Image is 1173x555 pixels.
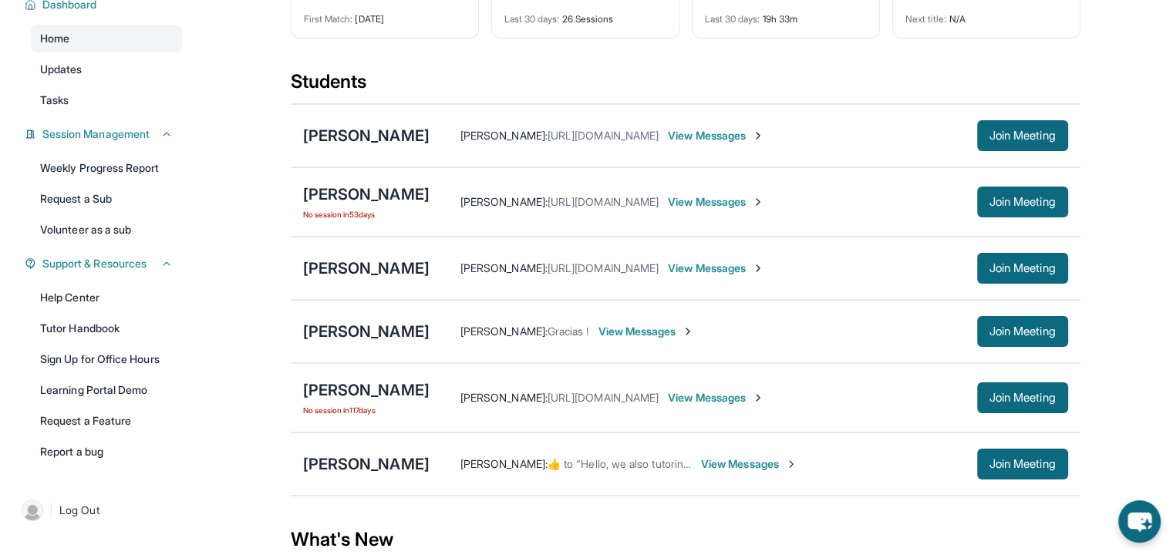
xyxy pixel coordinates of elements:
[548,325,589,338] span: Gracias !
[989,459,1056,469] span: Join Meeting
[31,185,182,213] a: Request a Sub
[977,120,1068,151] button: Join Meeting
[303,453,430,475] div: [PERSON_NAME]
[752,262,764,274] img: Chevron-Right
[977,449,1068,479] button: Join Meeting
[460,129,548,142] span: [PERSON_NAME] :
[989,327,1056,336] span: Join Meeting
[31,284,182,311] a: Help Center
[303,257,430,279] div: [PERSON_NAME]
[460,325,548,338] span: [PERSON_NAME] :
[460,195,548,208] span: [PERSON_NAME] :
[31,438,182,466] a: Report a bug
[668,261,764,276] span: View Messages
[31,216,182,244] a: Volunteer as a sub
[31,345,182,373] a: Sign Up for Office Hours
[291,69,1080,103] div: Students
[548,457,1114,470] span: ​👍​ to “ Hello, we also tutoring [DATE] at 4:45pm. I’ve sent the meeting link here as well as you...
[460,391,548,404] span: [PERSON_NAME] :
[40,62,83,77] span: Updates
[548,391,659,404] span: [URL][DOMAIN_NAME]
[548,261,659,274] span: [URL][DOMAIN_NAME]
[460,261,548,274] span: [PERSON_NAME] :
[303,208,430,220] span: No session in 53 days
[504,13,560,25] span: Last 30 days :
[31,154,182,182] a: Weekly Progress Report
[31,25,182,52] a: Home
[40,31,69,46] span: Home
[977,253,1068,284] button: Join Meeting
[303,125,430,146] div: [PERSON_NAME]
[460,457,548,470] span: [PERSON_NAME] :
[977,316,1068,347] button: Join Meeting
[40,92,69,108] span: Tasks
[701,456,797,472] span: View Messages
[989,393,1056,402] span: Join Meeting
[548,195,659,208] span: [URL][DOMAIN_NAME]
[49,501,53,520] span: |
[303,404,430,416] span: No session in 117 days
[31,55,182,83] a: Updates
[705,13,760,25] span: Last 30 days :
[59,503,99,518] span: Log Out
[752,196,764,208] img: Chevron-Right
[989,197,1056,207] span: Join Meeting
[304,4,466,25] div: [DATE]
[705,4,867,25] div: 19h 33m
[668,194,764,210] span: View Messages
[1118,500,1161,543] button: chat-button
[31,314,182,342] a: Tutor Handbook
[303,321,430,342] div: [PERSON_NAME]
[31,86,182,114] a: Tasks
[977,382,1068,413] button: Join Meeting
[905,13,947,25] span: Next title :
[42,126,150,142] span: Session Management
[785,458,797,470] img: Chevron-Right
[42,256,147,271] span: Support & Resources
[31,376,182,404] a: Learning Portal Demo
[905,4,1067,25] div: N/A
[668,390,764,405] span: View Messages
[989,264,1056,273] span: Join Meeting
[304,13,353,25] span: First Match :
[504,4,666,25] div: 26 Sessions
[977,187,1068,217] button: Join Meeting
[548,129,659,142] span: [URL][DOMAIN_NAME]
[36,256,173,271] button: Support & Resources
[36,126,173,142] button: Session Management
[752,392,764,404] img: Chevron-Right
[303,379,430,401] div: [PERSON_NAME]
[668,128,764,143] span: View Messages
[31,407,182,435] a: Request a Feature
[682,325,694,338] img: Chevron-Right
[303,183,430,205] div: [PERSON_NAME]
[22,499,43,521] img: user-img
[989,131,1056,140] span: Join Meeting
[752,129,764,142] img: Chevron-Right
[598,324,694,339] span: View Messages
[15,493,182,527] a: |Log Out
